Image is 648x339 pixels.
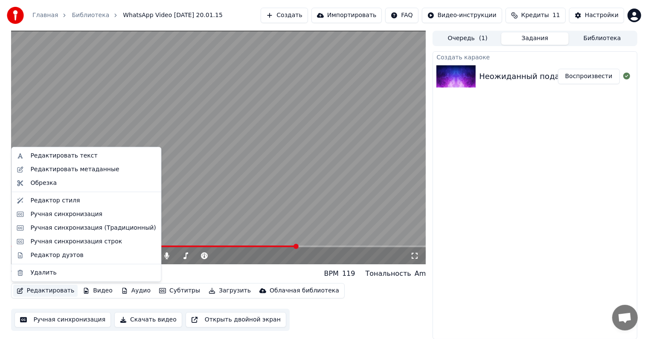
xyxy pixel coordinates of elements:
[30,165,119,174] div: Редактировать метаданные
[569,8,624,23] button: Настройки
[30,269,56,277] div: Удалить
[585,11,619,20] div: Настройки
[270,286,339,295] div: Облачная библиотека
[205,285,254,297] button: Загрузить
[186,312,286,327] button: Открыть двойной экран
[324,269,339,279] div: BPM
[506,8,566,23] button: Кредиты11
[261,8,308,23] button: Создать
[422,8,502,23] button: Видео-инструкции
[552,11,560,20] span: 11
[311,8,382,23] button: Импортировать
[569,32,636,45] button: Библиотека
[342,269,355,279] div: 119
[30,224,156,232] div: Ручная синхронизация (Традиционный)
[30,179,57,187] div: Обрезка
[30,210,102,219] div: Ручная синхронизация
[366,269,411,279] div: Тональность
[13,285,78,297] button: Редактировать
[479,34,488,43] span: ( 1 )
[612,305,638,330] a: Открытый чат
[118,285,154,297] button: Аудио
[15,312,111,327] button: Ручная синхронизация
[7,7,24,24] img: youka
[72,11,109,20] a: Библиотека
[434,32,501,45] button: Очередь
[415,269,426,279] div: Am
[123,11,223,20] span: WhatsApp Video [DATE] 20.01.15
[521,11,549,20] span: Кредиты
[30,152,97,160] div: Редактировать текст
[32,11,58,20] a: Главная
[79,285,116,297] button: Видео
[30,251,83,260] div: Редактор дуэтов
[114,312,182,327] button: Скачать видео
[30,196,80,205] div: Редактор стиля
[30,237,122,246] div: Ручная синхронизация строк
[156,285,203,297] button: Субтитры
[433,52,636,62] div: Создать караоке
[501,32,569,45] button: Задания
[385,8,418,23] button: FAQ
[32,11,223,20] nav: breadcrumb
[558,69,620,84] button: Воспроизвести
